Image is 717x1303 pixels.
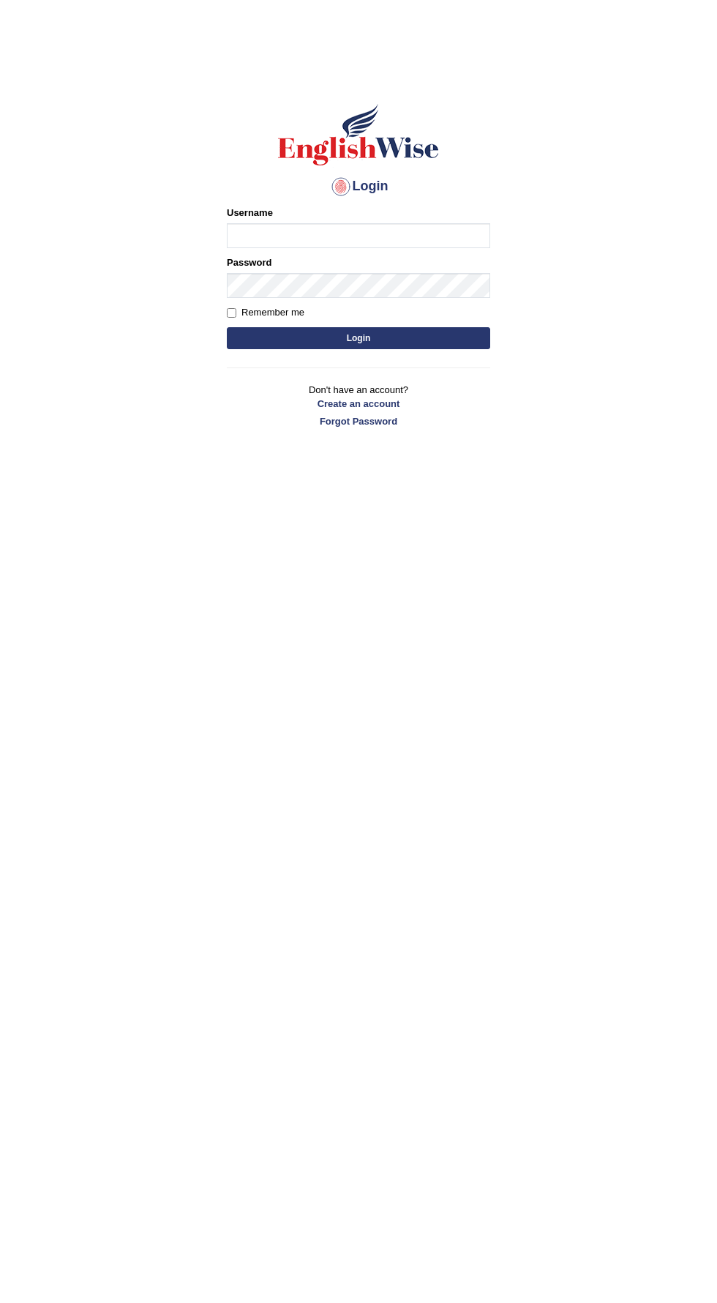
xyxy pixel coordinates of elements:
[227,206,273,220] label: Username
[227,175,490,198] h4: Login
[227,327,490,349] button: Login
[227,255,271,269] label: Password
[275,102,442,168] img: Logo of English Wise sign in for intelligent practice with AI
[227,383,490,428] p: Don't have an account?
[227,308,236,318] input: Remember me
[227,397,490,411] a: Create an account
[227,305,304,320] label: Remember me
[227,414,490,428] a: Forgot Password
